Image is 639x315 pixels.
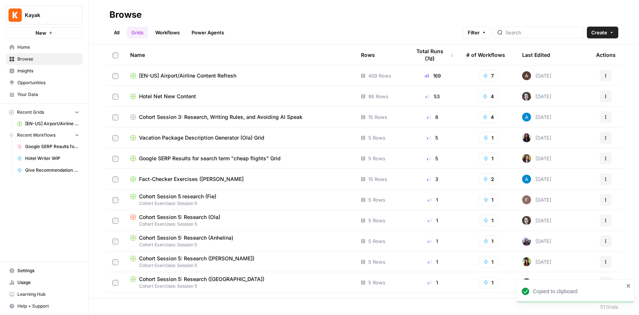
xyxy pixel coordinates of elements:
[479,194,498,206] button: 1
[522,257,531,266] img: e4v89f89x2fg3vu1gtqy01mqi6az
[130,275,349,290] a: Cohort Session 5: Research ([GEOGRAPHIC_DATA])Cohort Exercises: Session 5
[139,155,281,162] span: Google SERP Results for search term "cheap flights" Grid
[522,133,531,142] img: rox323kbkgutb4wcij4krxobkpon
[6,107,82,118] button: Recent Grids
[139,175,244,183] span: Fact-Checker Exercises ([PERSON_NAME]
[14,164,82,176] a: Give Recommendation of Hotels
[130,155,349,162] a: Google SERP Results for search term "cheap flights" Grid
[522,133,551,142] div: [DATE]
[411,113,454,121] div: 8
[479,132,498,144] button: 1
[478,173,499,185] button: 2
[127,27,148,38] a: Grids
[130,221,349,227] span: Cohort Exercises: Session 5
[139,255,254,262] span: Cohort Session 5: Research ([PERSON_NAME])
[130,283,349,290] span: Cohort Exercises: Session 5
[522,278,531,287] img: re7xpd5lpd6r3te7ued3p9atxw8h
[17,303,79,309] span: Help + Support
[6,65,82,77] a: Insights
[139,72,236,79] span: [EN-US] Airport/Airline Content Refresh
[479,256,498,268] button: 1
[130,255,349,269] a: Cohort Session 5: Research ([PERSON_NAME])Cohort Exercises: Session 5
[368,93,388,100] span: 86 Rows
[130,113,349,121] a: Cohort Session 3: Research, Writing Rules, and Avoiding AI Speak
[17,91,79,98] span: Your Data
[6,89,82,100] a: Your Data
[522,154,531,163] img: re7xpd5lpd6r3te7ued3p9atxw8h
[522,92,531,101] img: rz7p8tmnmqi1pt4pno23fskyt2v8
[17,279,79,286] span: Usage
[522,113,531,121] img: o3cqybgnmipr355j8nz4zpq1mc6x
[478,70,498,82] button: 7
[14,153,82,164] a: Hotel Writer WIP
[368,113,387,121] span: 15 Rows
[9,8,22,22] img: Kayak Logo
[368,258,385,266] span: 5 Rows
[130,175,349,183] a: Fact-Checker Exercises ([PERSON_NAME]
[130,213,349,227] a: Cohort Session 5: Research (Ola)Cohort Exercises: Session 5
[361,45,375,65] div: Rows
[17,267,79,274] span: Settings
[587,27,618,38] button: Create
[522,257,551,266] div: [DATE]
[479,235,498,247] button: 1
[6,77,82,89] a: Opportunities
[411,45,454,65] div: Total Runs (7d)
[478,90,499,102] button: 4
[368,175,387,183] span: 15 Rows
[187,27,229,38] a: Power Agents
[411,196,454,203] div: 1
[25,120,79,127] span: [EN-US] Airport/Airline Content Refresh
[522,237,531,246] img: orwdvuhl41l0hbjtexn28h8qrzlh
[479,153,498,164] button: 1
[522,216,531,225] img: rz7p8tmnmqi1pt4pno23fskyt2v8
[368,217,385,224] span: 5 Rows
[14,118,82,130] a: [EN-US] Airport/Airline Content Refresh
[130,234,349,248] a: Cohort Session 5: Research (Anhelina)Cohort Exercises: Session 5
[411,72,454,79] div: 169
[139,213,220,221] span: Cohort Session 5: Research (Ola)
[130,193,349,207] a: Cohort Session 5 research (Fie)Cohort Exercises: Session 5
[139,275,264,283] span: Cohort Session 5: Research ([GEOGRAPHIC_DATA])
[17,79,79,86] span: Opportunities
[368,237,385,245] span: 5 Rows
[522,195,551,204] div: [DATE]
[522,175,551,184] div: [DATE]
[14,141,82,153] a: Google SERP Results for brand terms - KAYAK
[17,291,79,298] span: Learning Hub
[6,130,82,141] button: Recent Workflows
[130,93,349,100] a: Hotel Net New Content
[626,283,631,289] button: close
[411,134,454,141] div: 5
[130,45,349,65] div: Name
[522,154,551,163] div: [DATE]
[139,193,216,200] span: Cohort Session 5 research (Fie)
[130,134,349,141] a: Vacation Package Description Generator (Ola) Grid
[109,9,142,21] div: Browse
[463,27,491,38] button: Filter
[25,11,70,19] span: Kayak
[6,6,82,24] button: Workspace: Kayak
[17,132,55,138] span: Recent Workflows
[17,56,79,62] span: Browse
[522,175,531,184] img: o3cqybgnmipr355j8nz4zpq1mc6x
[109,27,124,38] a: All
[522,71,531,80] img: wtbmvrjo3qvncyiyitl6zoukl9gz
[368,72,391,79] span: 409 Rows
[139,134,264,141] span: Vacation Package Description Generator (Ola) Grid
[522,45,550,65] div: Last Edited
[522,92,551,101] div: [DATE]
[6,300,82,312] button: Help + Support
[17,109,44,116] span: Recent Grids
[139,113,302,121] span: Cohort Session 3: Research, Writing Rules, and Avoiding AI Speak
[411,155,454,162] div: 5
[368,196,385,203] span: 5 Rows
[479,297,498,309] button: 1
[533,288,624,295] div: Copied to clipboard
[591,29,607,36] span: Create
[522,113,551,121] div: [DATE]
[411,279,454,286] div: 1
[6,288,82,300] a: Learning Hub
[411,175,454,183] div: 3
[151,27,184,38] a: Workflows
